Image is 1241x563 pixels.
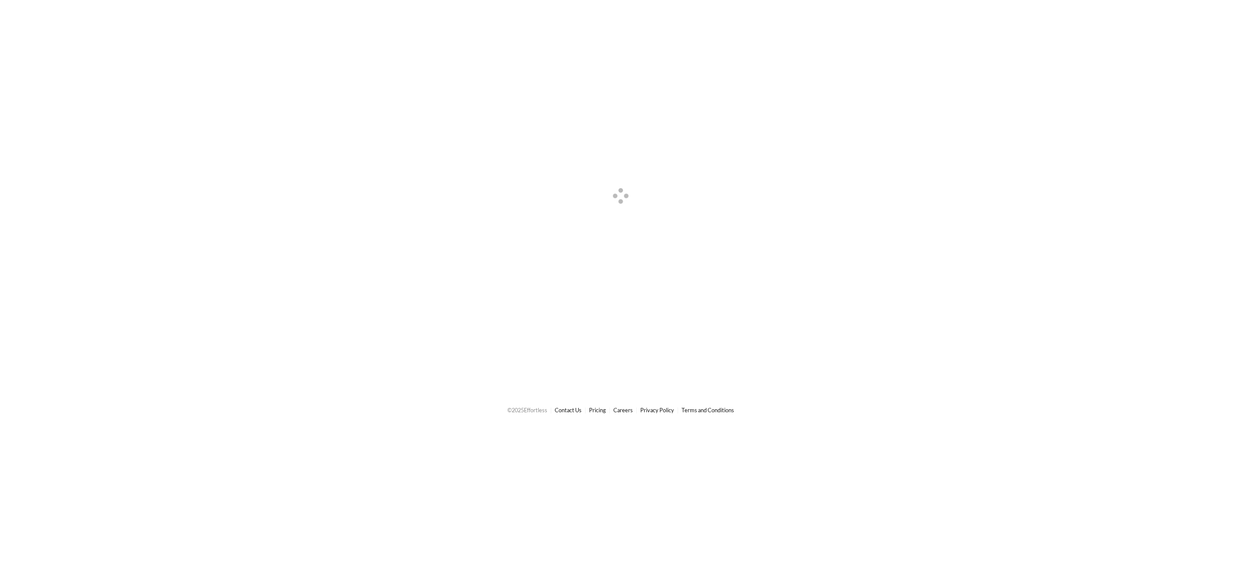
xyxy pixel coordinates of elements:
span: © 2025 Effortless [507,407,547,414]
a: Careers [613,407,633,414]
a: Terms and Conditions [682,407,734,414]
a: Contact Us [555,407,582,414]
a: Pricing [589,407,606,414]
a: Privacy Policy [640,407,674,414]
